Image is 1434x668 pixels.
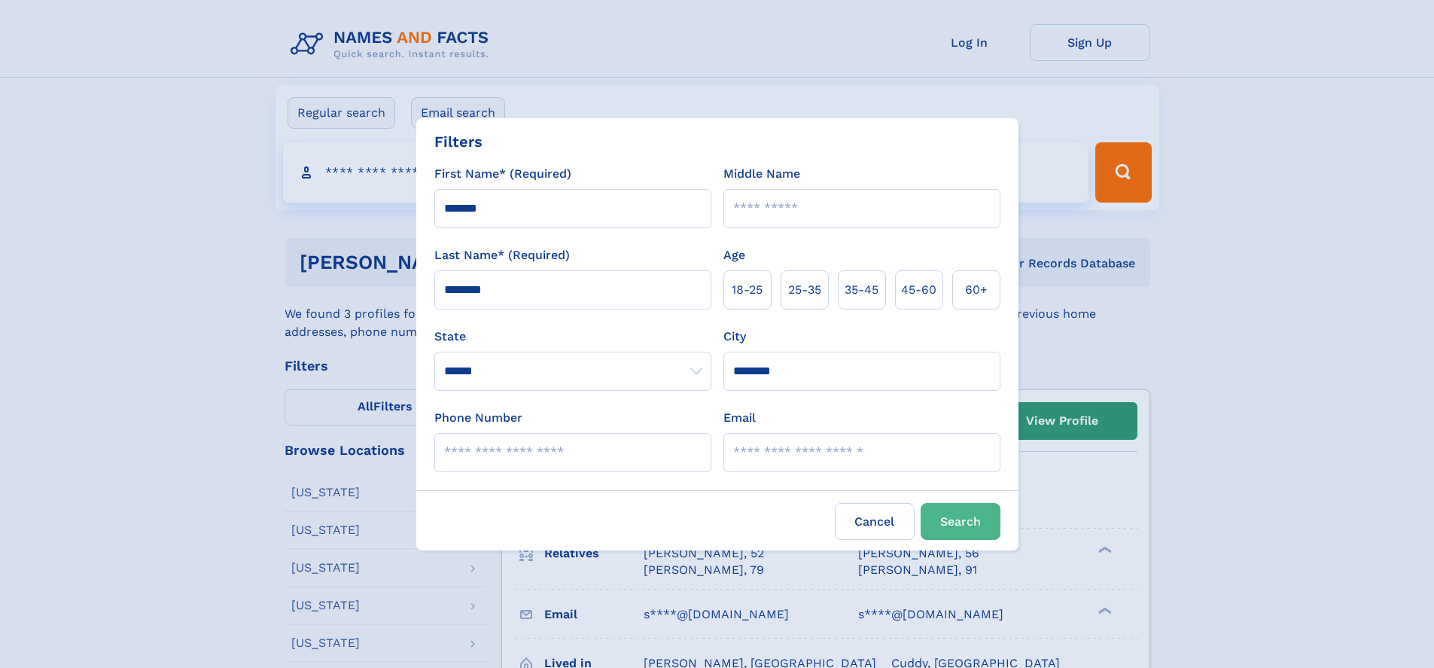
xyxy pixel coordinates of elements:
label: Middle Name [723,165,800,183]
label: Email [723,409,756,427]
button: Search [921,503,1000,540]
label: Age [723,246,745,264]
span: 60+ [965,281,988,299]
span: 25‑35 [788,281,821,299]
label: Last Name* (Required) [434,246,570,264]
label: First Name* (Required) [434,165,571,183]
label: City [723,328,746,346]
label: Phone Number [434,409,522,427]
span: 35‑45 [845,281,878,299]
label: Cancel [835,503,915,540]
span: 18‑25 [732,281,763,299]
label: State [434,328,711,346]
span: 45‑60 [901,281,936,299]
div: Filters [434,130,483,153]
